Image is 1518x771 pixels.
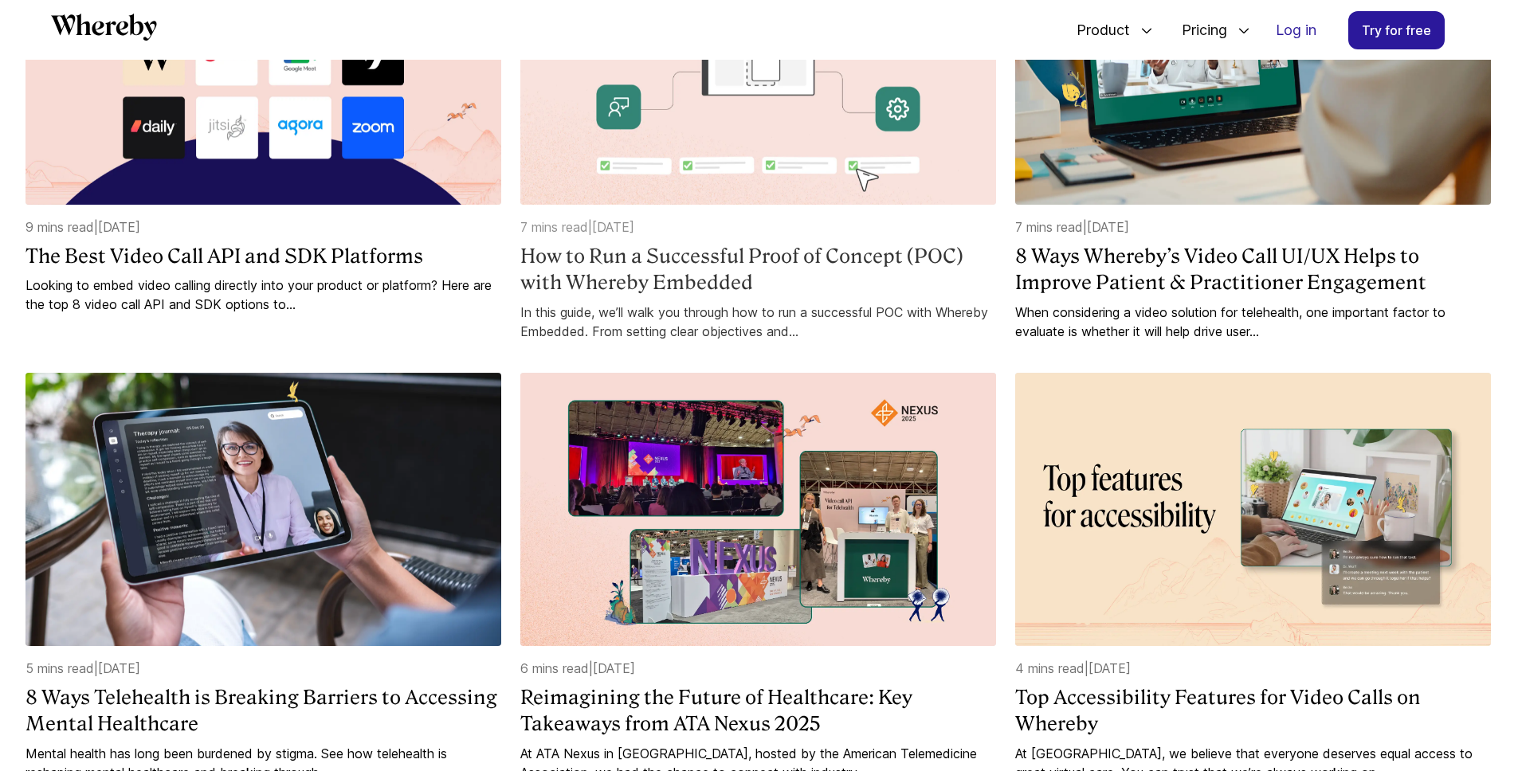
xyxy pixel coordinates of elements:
[1348,11,1445,49] a: Try for free
[1015,684,1491,738] a: Top Accessibility Features for Video Calls on Whereby
[1015,217,1491,237] p: 7 mins read | [DATE]
[51,14,157,41] svg: Whereby
[520,659,996,678] p: 6 mins read | [DATE]
[520,243,996,296] a: How to Run a Successful Proof of Concept (POC) with Whereby Embedded
[25,684,501,738] a: 8 Ways Telehealth is Breaking Barriers to Accessing Mental Healthcare
[25,276,501,314] a: Looking to embed video calling directly into your product or platform? Here are the top 8 video c...
[51,14,157,46] a: Whereby
[1015,659,1491,678] p: 4 mins read | [DATE]
[1015,243,1491,296] a: 8 Ways Whereby’s Video Call UI/UX Helps to Improve Patient & Practitioner Engagement
[520,217,996,237] p: 7 mins read | [DATE]
[1263,12,1329,49] a: Log in
[1061,4,1134,57] span: Product
[520,684,996,738] a: Reimagining the Future of Healthcare: Key Takeaways from ATA Nexus 2025
[25,243,501,270] a: The Best Video Call API and SDK Platforms
[25,659,501,678] p: 5 mins read | [DATE]
[1166,4,1231,57] span: Pricing
[1015,303,1491,341] a: When considering a video solution for telehealth, one important factor to evaluate is whether it ...
[520,303,996,341] a: In this guide, we’ll walk you through how to run a successful POC with Whereby Embedded. From set...
[25,217,501,237] p: 9 mins read | [DATE]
